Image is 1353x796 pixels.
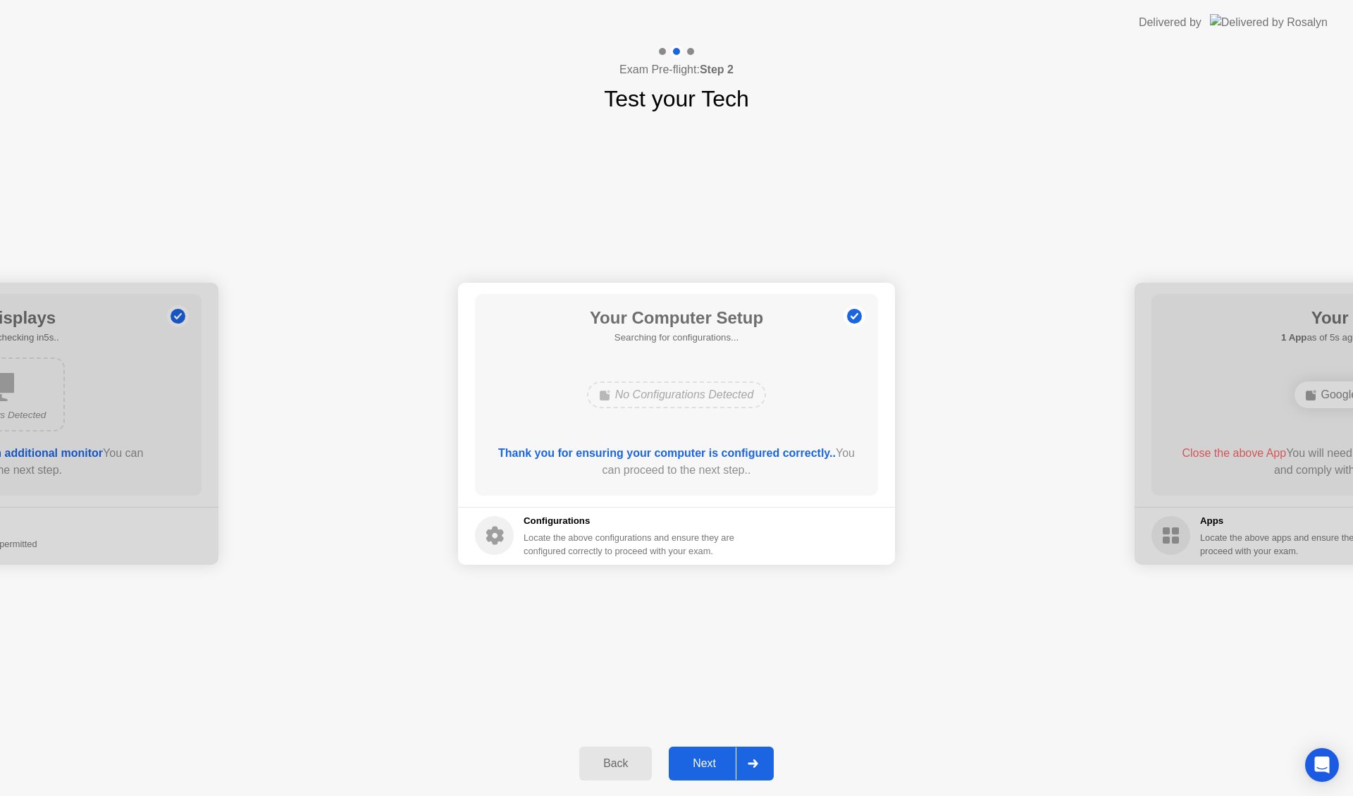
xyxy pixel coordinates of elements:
div: Back [583,757,648,770]
b: Step 2 [700,63,734,75]
div: No Configurations Detected [587,381,767,408]
div: You can proceed to the next step.. [495,445,858,479]
button: Back [579,747,652,780]
b: Thank you for ensuring your computer is configured correctly.. [498,447,836,459]
div: Next [673,757,736,770]
h1: Your Computer Setup [590,305,763,331]
h1: Test your Tech [604,82,749,116]
button: Next [669,747,774,780]
h5: Searching for configurations... [590,331,763,345]
img: Delivered by Rosalyn [1210,14,1328,30]
h5: Configurations [524,514,737,528]
h4: Exam Pre-flight: [619,61,734,78]
div: Delivered by [1139,14,1201,31]
div: Open Intercom Messenger [1305,748,1339,782]
div: Locate the above configurations and ensure they are configured correctly to proceed with your exam. [524,531,737,558]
